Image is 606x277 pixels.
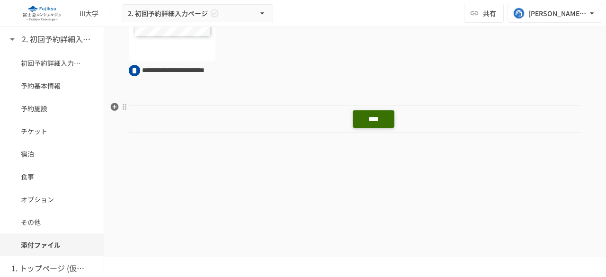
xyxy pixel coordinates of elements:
span: その他 [21,217,83,227]
h6: 2. 初回予約詳細入力ページ [22,33,98,45]
span: 初回予約詳細入力ページ [21,58,83,68]
button: 共有 [464,4,504,23]
span: 共有 [483,8,496,18]
span: チケット [21,126,83,136]
img: eQeGXtYPV2fEKIA3pizDiVdzO5gJTl2ahLbsPaD2E4R [11,6,72,21]
span: 予約施設 [21,103,83,114]
span: 食事 [21,171,83,182]
button: 2. 初回予約詳細入力ページ [122,4,273,23]
button: [PERSON_NAME][EMAIL_ADDRESS][DOMAIN_NAME] [508,4,602,23]
span: 添付ファイル [21,240,83,250]
span: 宿泊 [21,149,83,159]
h6: 1. トップページ (仮予約一覧) [11,262,87,275]
span: 2. 初回予約詳細入力ページ [128,8,208,19]
span: 予約基本情報 [21,80,83,91]
div: [PERSON_NAME][EMAIL_ADDRESS][DOMAIN_NAME] [528,8,587,19]
div: III大学 [80,9,98,18]
span: オプション [21,194,83,205]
